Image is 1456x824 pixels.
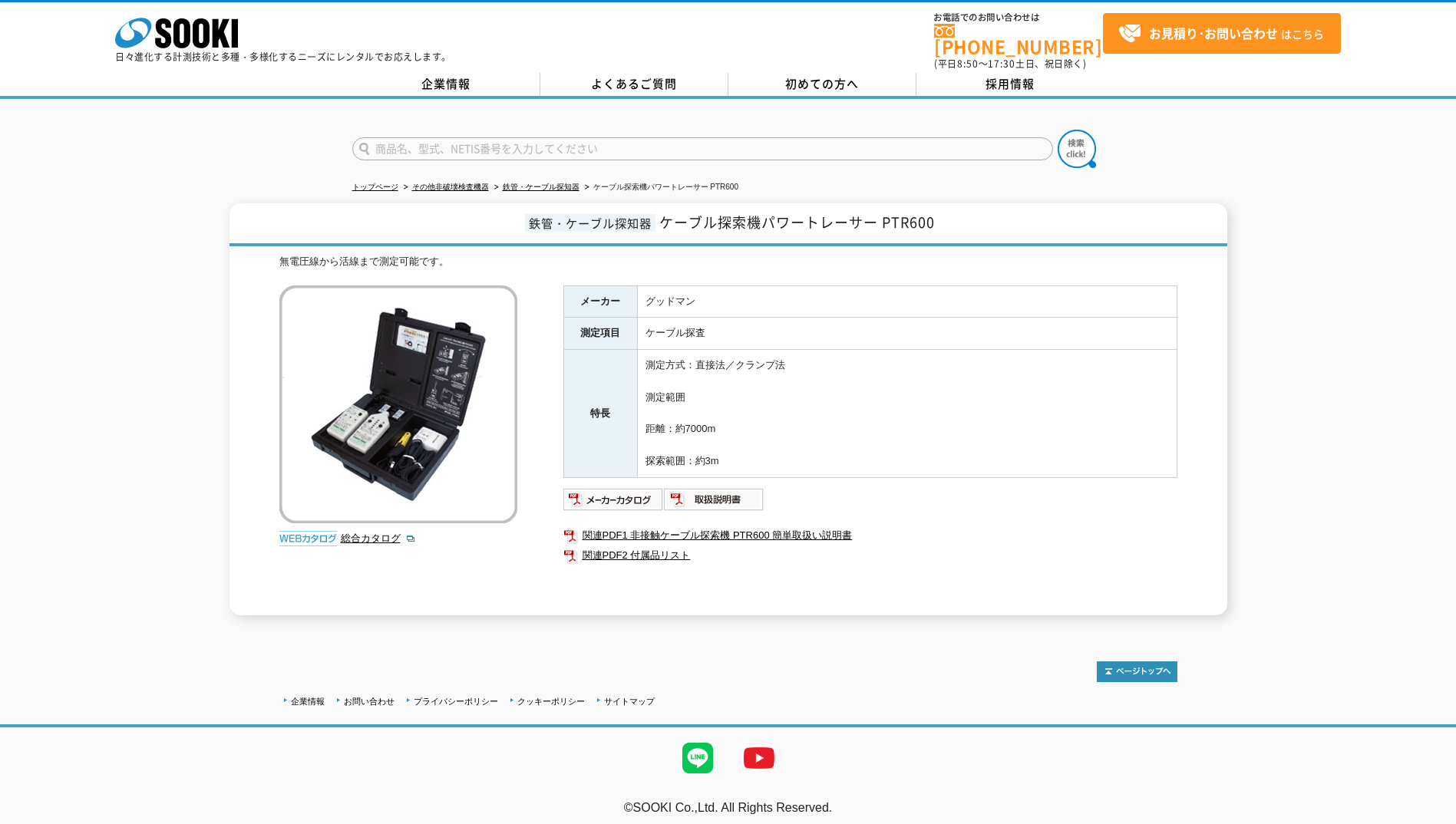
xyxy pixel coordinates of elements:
input: 商品名、型式、NETIS番号を入力してください [352,137,1053,160]
a: プライバシーポリシー [414,697,498,706]
span: お電話でのお問い合わせは [934,13,1103,22]
span: はこちら [1118,22,1324,45]
a: 関連PDF2 付属品リスト [563,545,1177,565]
img: LINE [667,727,728,789]
span: 8:50 [957,57,979,71]
span: ケーブル探索機パワートレーサー PTR600 [659,212,935,232]
a: よくあるご質問 [540,73,728,96]
a: メーカーカタログ [563,497,664,509]
span: (平日 ～ 土日、祝日除く) [934,57,1086,71]
td: グッドマン [637,285,1177,318]
a: 鉄管・ケーブル探知器 [503,183,579,191]
a: サイトマップ [604,697,655,706]
a: 取扱説明書 [664,497,764,509]
a: 企業情報 [352,73,540,96]
img: トップページへ [1097,661,1177,682]
span: 17:30 [988,57,1015,71]
a: お見積り･お問い合わせはこちら [1103,13,1341,54]
a: 企業情報 [291,697,325,706]
a: 初めての方へ [728,73,916,96]
a: クッキーポリシー [517,697,585,706]
a: その他非破壊検査機器 [412,183,489,191]
a: [PHONE_NUMBER] [934,24,1103,55]
img: YouTube [728,727,790,789]
a: 採用情報 [916,73,1104,96]
img: メーカーカタログ [563,487,664,512]
th: 特長 [563,350,637,478]
td: ケーブル探査 [637,318,1177,350]
a: トップページ [352,183,398,191]
a: 総合カタログ [341,532,416,544]
th: メーカー [563,285,637,318]
img: btn_search.png [1058,130,1096,168]
img: ケーブル探索機パワートレーサー PTR600 [279,285,517,523]
p: 日々進化する計測技術と多種・多様化するニーズにレンタルでお応えします。 [115,52,451,61]
span: 初めての方へ [785,75,859,92]
img: 取扱説明書 [664,487,764,512]
strong: お見積り･お問い合わせ [1149,24,1278,42]
a: 関連PDF1 非接触ケーブル探索機 PTR600 簡単取扱い説明書 [563,526,1177,545]
a: お問い合わせ [344,697,395,706]
div: 無電圧線から活線まで測定可能です。 [279,254,1177,270]
span: 鉄管・ケーブル探知器 [525,214,655,232]
img: webカタログ [279,531,337,546]
li: ケーブル探索機パワートレーサー PTR600 [582,180,738,196]
td: 測定方式：直接法／クランプ法 測定範囲 距離：約7000m 探索範囲：約3m [637,350,1177,478]
th: 測定項目 [563,318,637,350]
